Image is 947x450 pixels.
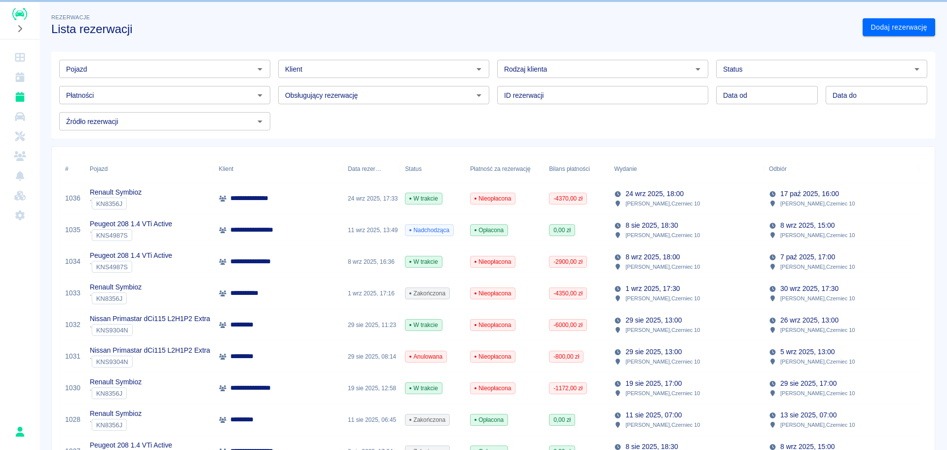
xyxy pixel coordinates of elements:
[780,347,835,357] p: 5 wrz 2025, 13:00
[549,289,586,298] span: -4350,00 zł
[90,155,108,183] div: Pojazd
[472,88,486,102] button: Otwórz
[863,18,935,37] a: Dodaj rezerwację
[471,352,515,361] span: Nieopłacona
[780,284,838,294] p: 30 wrz 2025, 17:30
[470,155,531,183] div: Płatność za rezerwację
[405,289,449,298] span: Zakończona
[471,194,515,203] span: Nieopłacona
[625,410,682,420] p: 11 sie 2025, 07:00
[214,155,343,183] div: Klient
[549,415,575,424] span: 0,00 zł
[65,414,80,425] a: 1028
[910,62,924,76] button: Otwórz
[343,183,400,214] div: 24 wrz 2025, 17:33
[405,155,422,183] div: Status
[625,378,682,389] p: 19 sie 2025, 17:00
[549,384,586,393] span: -1172,00 zł
[60,155,85,183] div: #
[625,420,700,429] p: [PERSON_NAME] , Czerniec 10
[405,257,442,266] span: W trakcie
[625,357,700,366] p: [PERSON_NAME] , Czerniec 10
[343,404,400,436] div: 11 sie 2025, 06:45
[471,226,508,235] span: Opłacona
[625,315,682,326] p: 29 sie 2025, 13:00
[405,352,446,361] span: Anulowana
[4,205,36,225] a: Ustawienia
[92,390,126,397] span: KN8356J
[381,162,395,176] button: Sort
[472,62,486,76] button: Otwórz
[780,378,837,389] p: 29 sie 2025, 17:00
[780,389,855,398] p: [PERSON_NAME] , Czerniec 10
[769,155,787,183] div: Odbiór
[253,62,267,76] button: Otwórz
[780,262,855,271] p: [PERSON_NAME] , Czerniec 10
[51,22,855,36] h3: Lista rezerwacji
[92,327,132,334] span: KNS9304N
[549,155,590,183] div: Bilans płatności
[4,166,36,186] a: Powiadomienia
[780,420,855,429] p: [PERSON_NAME] , Czerniec 10
[90,345,210,356] p: Nissan Primastar dCi115 L2H1P2 Extra
[85,155,214,183] div: Pojazd
[549,194,586,203] span: -4370,00 zł
[4,186,36,205] a: Widget WWW
[90,292,142,304] div: `
[343,372,400,404] div: 19 sie 2025, 12:58
[65,320,80,330] a: 1032
[637,162,651,176] button: Sort
[65,351,80,362] a: 1031
[90,356,210,368] div: `
[343,341,400,372] div: 29 sie 2025, 08:14
[65,288,80,298] a: 1033
[780,294,855,303] p: [PERSON_NAME] , Czerniec 10
[92,421,126,429] span: KN8356J
[4,107,36,126] a: Flota
[253,88,267,102] button: Otwórz
[90,409,142,419] p: Renault Symbioz
[625,347,682,357] p: 29 sie 2025, 13:00
[343,214,400,246] div: 11 wrz 2025, 13:49
[625,231,700,240] p: [PERSON_NAME] , Czerniec 10
[471,321,515,329] span: Nieopłacona
[787,162,801,176] button: Sort
[405,226,453,235] span: Nadchodząca
[90,324,210,336] div: `
[12,22,27,35] button: Rozwiń nawigację
[343,246,400,278] div: 8 wrz 2025, 16:36
[65,256,80,267] a: 1034
[780,410,837,420] p: 13 sie 2025, 07:00
[625,326,700,334] p: [PERSON_NAME] , Czerniec 10
[92,295,126,302] span: KN8356J
[65,225,80,235] a: 1035
[405,415,449,424] span: Zakończona
[4,87,36,107] a: Rezerwacje
[4,67,36,87] a: Kalendarz
[343,155,400,183] div: Data rezerwacji
[405,384,442,393] span: W trakcie
[465,155,544,183] div: Płatność za rezerwację
[90,219,172,229] p: Peugeot 208 1.4 VTi Active
[219,155,234,183] div: Klient
[90,314,210,324] p: Nissan Primastar dCi115 L2H1P2 Extra
[253,115,267,128] button: Otwórz
[343,309,400,341] div: 29 sie 2025, 11:23
[4,146,36,166] a: Klienci
[764,155,919,183] div: Odbiór
[90,229,172,241] div: `
[549,226,575,235] span: 0,00 zł
[780,357,855,366] p: [PERSON_NAME] , Czerniec 10
[65,193,80,204] a: 1036
[92,263,132,271] span: KNS4987S
[90,282,142,292] p: Renault Symbioz
[92,232,132,239] span: KNS4987S
[625,389,700,398] p: [PERSON_NAME] , Czerniec 10
[471,289,515,298] span: Nieopłacona
[780,315,838,326] p: 26 wrz 2025, 13:00
[826,86,927,104] input: DD.MM.YYYY
[12,8,27,20] img: Renthelp
[90,377,142,387] p: Renault Symbioz
[471,257,515,266] span: Nieopłacona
